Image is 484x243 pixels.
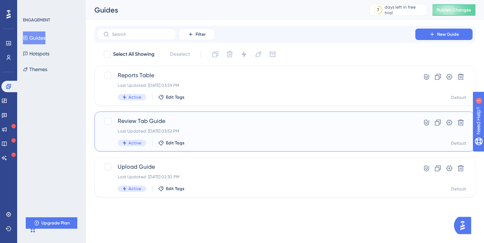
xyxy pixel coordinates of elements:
div: Last Updated: [DATE] 03:52 PM [118,128,395,134]
span: Edit Tags [166,94,185,100]
div: Last Updated: [DATE] 02:30 PM [118,174,395,180]
span: Upload Guide [118,163,395,171]
span: Edit Tags [166,186,185,192]
button: Publish Changes [432,4,475,16]
button: Edit Tags [158,94,185,100]
div: Default [451,186,466,192]
button: Edit Tags [158,140,185,146]
span: Reports Table [118,71,395,80]
button: Edit Tags [158,186,185,192]
span: Need Help? [17,2,45,10]
div: Guides [94,5,352,15]
div: ENGAGEMENT [23,17,50,23]
span: Deselect [170,50,190,59]
span: Review Tab Guide [118,117,395,125]
div: Default [451,140,466,146]
iframe: UserGuiding AI Assistant Launcher [454,215,475,236]
span: Active [128,140,141,146]
button: Hotspots [23,47,49,60]
div: 1 [50,4,52,9]
span: Upgrade Plan [41,220,70,226]
span: Active [128,94,141,100]
button: Themes [23,63,47,76]
span: Publish Changes [437,7,471,13]
span: New Guide [437,31,459,37]
div: Default [451,95,466,100]
input: Search [112,32,170,37]
div: Drag [27,216,39,237]
span: Edit Tags [166,140,185,146]
button: Filter [179,29,215,40]
span: Select All Showing [113,50,155,59]
button: Guides [23,31,45,44]
button: Deselect [163,48,196,61]
button: Upgrade Plan [26,217,77,229]
div: 7 [377,7,379,13]
span: Active [128,186,141,192]
button: New Guide [415,29,473,40]
div: Last Updated: [DATE] 03:59 PM [118,83,395,88]
div: days left in free trial [385,4,424,16]
span: Filter [196,31,206,37]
